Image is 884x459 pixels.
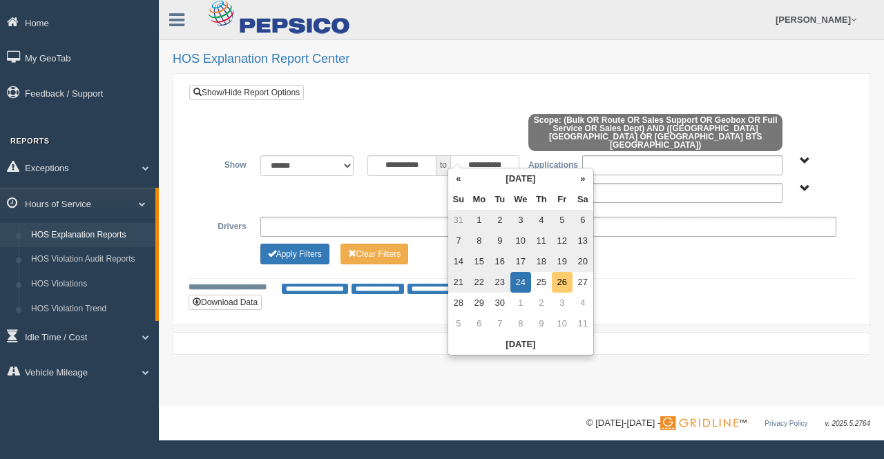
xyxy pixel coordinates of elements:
td: 23 [490,272,510,293]
td: 22 [469,272,490,293]
span: v. 2025.5.2764 [825,420,870,427]
td: 16 [490,251,510,272]
img: Gridline [660,416,738,430]
a: HOS Explanation Reports [25,223,155,248]
th: [DATE] [448,334,593,355]
td: 1 [510,293,531,313]
label: Drivers [200,217,253,233]
td: 6 [573,210,593,231]
th: We [510,189,531,210]
td: 20 [573,251,593,272]
td: 19 [552,251,573,272]
a: HOS Violation Trend [25,297,155,322]
td: 31 [448,210,469,231]
td: 5 [552,210,573,231]
td: 10 [510,231,531,251]
div: © [DATE]-[DATE] - ™ [586,416,870,431]
td: 14 [448,251,469,272]
td: 9 [531,313,552,334]
td: 30 [490,293,510,313]
td: 6 [469,313,490,334]
td: 21 [448,272,469,293]
td: 27 [573,272,593,293]
label: Show [200,155,253,172]
td: 3 [552,293,573,313]
td: 2 [531,293,552,313]
td: 26 [552,272,573,293]
td: 25 [531,272,552,293]
td: 11 [531,231,552,251]
td: 1 [469,210,490,231]
td: 8 [469,231,490,251]
td: 8 [510,313,531,334]
th: Su [448,189,469,210]
a: HOS Violation Audit Reports [25,247,155,272]
label: Applications [521,155,575,172]
td: 4 [573,293,593,313]
span: Scope: (Bulk OR Route OR Sales Support OR Geobox OR Full Service OR Sales Dept) AND ([GEOGRAPHIC_... [528,114,782,151]
th: Th [531,189,552,210]
td: 5 [448,313,469,334]
button: Change Filter Options [260,244,329,264]
button: Change Filter Options [340,244,409,264]
th: Fr [552,189,573,210]
th: Tu [490,189,510,210]
td: 9 [490,231,510,251]
th: Mo [469,189,490,210]
a: Show/Hide Report Options [189,85,304,100]
td: 17 [510,251,531,272]
td: 28 [448,293,469,313]
th: « [448,168,469,189]
td: 24 [510,272,531,293]
th: » [573,168,593,189]
td: 29 [469,293,490,313]
td: 11 [573,313,593,334]
td: 15 [469,251,490,272]
span: to [436,155,450,176]
a: HOS Violations [25,272,155,297]
td: 7 [448,231,469,251]
td: 2 [490,210,510,231]
th: [DATE] [469,168,573,189]
th: Sa [573,189,593,210]
td: 7 [490,313,510,334]
td: 18 [531,251,552,272]
td: 4 [531,210,552,231]
h2: HOS Explanation Report Center [173,52,870,66]
button: Download Data [189,295,262,310]
td: 10 [552,313,573,334]
a: Privacy Policy [765,420,807,427]
td: 12 [552,231,573,251]
td: 3 [510,210,531,231]
td: 13 [573,231,593,251]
